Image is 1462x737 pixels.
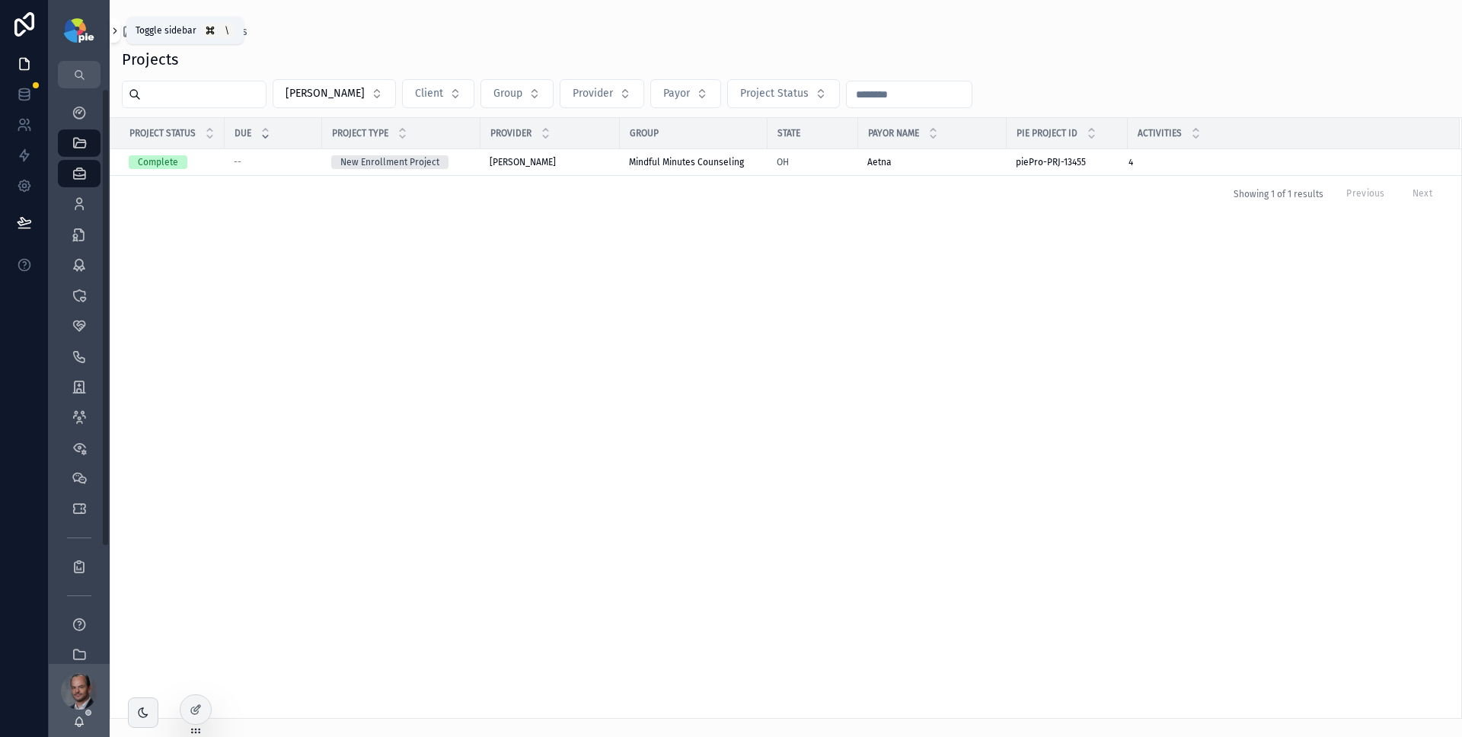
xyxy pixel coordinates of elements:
[136,24,196,37] span: Toggle sidebar
[1128,156,1133,168] span: 4
[49,88,110,664] div: scrollable content
[235,127,251,139] span: Due
[122,24,193,40] a: QuickLinks
[122,49,178,70] h1: Projects
[740,86,809,101] span: Project Status
[1128,156,1441,168] a: 4
[331,155,471,169] a: New Enrollment Project
[234,156,241,168] span: --
[234,156,313,168] a: --
[493,86,522,101] span: Group
[1138,127,1182,139] span: Activities
[727,79,840,108] button: Select Button
[663,86,690,101] span: Payor
[221,24,233,37] span: \
[868,127,919,139] span: Payor Name
[129,155,215,169] a: Complete
[867,156,998,168] a: Aetna
[332,127,388,139] span: Project Type
[415,86,443,101] span: Client
[286,86,365,101] span: [PERSON_NAME]
[273,79,396,108] button: Select Button
[777,156,849,168] a: OH
[629,156,758,168] a: Mindful Minutes Counseling
[867,156,892,168] span: Aetna
[1016,156,1086,168] span: piePro-PRJ-13455
[490,156,556,168] span: [PERSON_NAME]
[630,127,659,139] span: Group
[650,79,721,108] button: Select Button
[1016,156,1119,168] a: piePro-PRJ-13455
[402,79,474,108] button: Select Button
[560,79,644,108] button: Select Button
[490,156,611,168] a: [PERSON_NAME]
[1234,188,1323,200] span: Showing 1 of 1 results
[777,127,800,139] span: State
[573,86,613,101] span: Provider
[480,79,554,108] button: Select Button
[777,156,789,168] a: OH
[129,127,196,139] span: Project Status
[1017,127,1077,139] span: Pie Project ID
[64,18,94,43] img: App logo
[490,127,531,139] span: Provider
[138,155,178,169] div: Complete
[629,156,744,168] span: Mindful Minutes Counseling
[340,155,439,169] div: New Enrollment Project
